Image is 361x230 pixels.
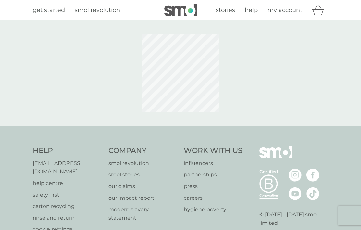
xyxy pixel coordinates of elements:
[184,171,243,179] a: partnerships
[184,194,243,202] a: careers
[75,6,120,15] a: smol revolution
[33,214,102,222] a: rinse and return
[184,182,243,191] a: press
[216,6,235,14] span: stories
[289,187,302,200] img: visit the smol Youtube page
[216,6,235,15] a: stories
[268,6,302,14] span: my account
[312,4,328,17] div: basket
[108,159,178,168] a: smol revolution
[108,182,178,191] a: our claims
[306,169,319,182] img: visit the smol Facebook page
[268,6,302,15] a: my account
[259,146,292,168] img: smol
[33,191,102,199] a: safety first
[33,146,102,156] h4: Help
[306,187,319,200] img: visit the smol Tiktok page
[184,205,243,214] a: hygiene poverty
[33,159,102,176] a: [EMAIL_ADDRESS][DOMAIN_NAME]
[108,205,178,222] a: modern slavery statement
[33,202,102,211] a: carton recycling
[245,6,258,14] span: help
[108,171,178,179] a: smol stories
[245,6,258,15] a: help
[75,6,120,14] span: smol revolution
[289,169,302,182] img: visit the smol Instagram page
[184,146,243,156] h4: Work With Us
[108,146,178,156] h4: Company
[108,194,178,202] a: our impact report
[259,211,329,227] p: © [DATE] - [DATE] smol limited
[33,6,65,15] a: get started
[33,179,102,187] a: help centre
[33,6,65,14] span: get started
[164,4,197,16] img: smol
[184,159,243,168] a: influencers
